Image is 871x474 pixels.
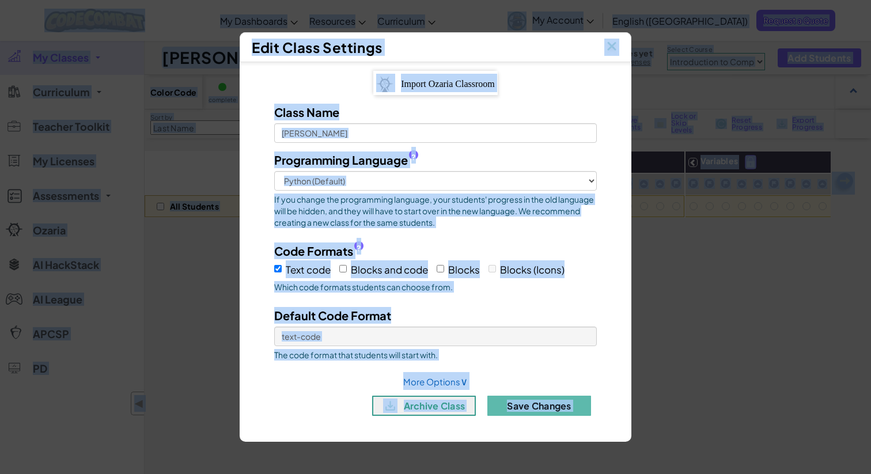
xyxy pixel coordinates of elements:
img: IconClose.svg [604,39,619,56]
span: Programming Language [274,151,408,168]
span: Code Formats [274,242,353,259]
input: Blocks and code [339,265,347,272]
span: Blocks and code [351,263,428,276]
span: Which code formats students can choose from. [274,281,597,293]
span: If you change the programming language, your students' progress in the old language will be hidde... [274,194,597,228]
span: Blocks [448,263,480,276]
span: ? [357,244,361,253]
span: Edit Class Settings [252,39,383,56]
span: The code format that students will start with. [274,349,597,361]
input: Blocks [437,265,444,272]
span: ∨ [460,374,468,388]
img: IconArchive.svg [383,399,397,413]
span: Import Ozaria Classroom [401,79,495,89]
span: Text code [286,263,331,276]
input: Blocks (Icons) [488,265,496,272]
span: Class Name [274,105,339,119]
a: More Options [403,376,468,387]
button: Save Changes [487,396,591,416]
input: Text code [274,265,282,272]
button: archive class [372,396,476,416]
span: Blocks (Icons) [500,263,565,276]
img: ozaria-logo.png [376,76,393,92]
span: Default Code Format [274,308,391,323]
span: ? [411,153,416,162]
